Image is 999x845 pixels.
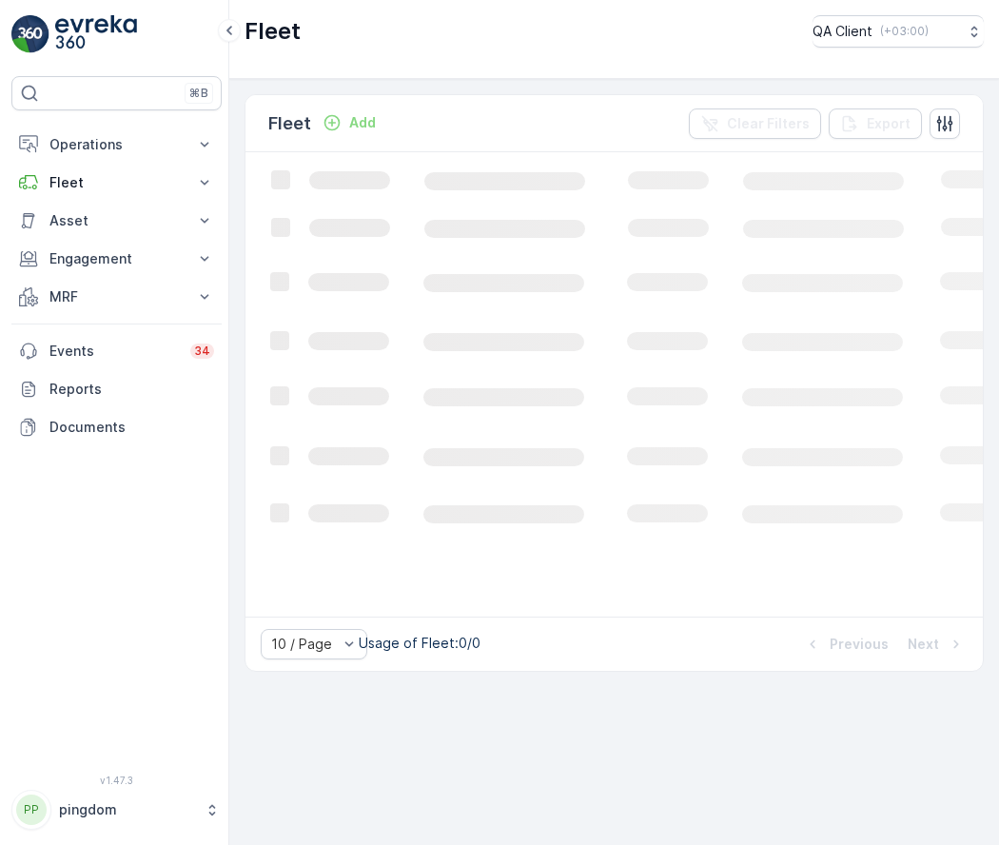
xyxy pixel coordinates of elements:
[11,332,222,370] a: Events34
[880,24,929,39] p: ( +03:00 )
[189,86,208,101] p: ⌘B
[55,15,137,53] img: logo_light-DOdMpM7g.png
[11,126,222,164] button: Operations
[359,634,480,653] p: Usage of Fleet : 0/0
[11,408,222,446] a: Documents
[349,113,376,132] p: Add
[11,202,222,240] button: Asset
[11,775,222,786] span: v 1.47.3
[49,211,184,230] p: Asset
[49,418,214,437] p: Documents
[906,633,968,656] button: Next
[801,633,891,656] button: Previous
[813,22,872,41] p: QA Client
[49,287,184,306] p: MRF
[813,15,984,48] button: QA Client(+03:00)
[49,135,184,154] p: Operations
[49,173,184,192] p: Fleet
[49,380,214,399] p: Reports
[194,344,210,359] p: 34
[908,635,939,654] p: Next
[315,111,383,134] button: Add
[867,114,911,133] p: Export
[245,16,301,47] p: Fleet
[59,800,195,819] p: pingdom
[11,370,222,408] a: Reports
[11,278,222,316] button: MRF
[11,164,222,202] button: Fleet
[11,790,222,830] button: PPpingdom
[829,108,922,139] button: Export
[689,108,821,139] button: Clear Filters
[11,240,222,278] button: Engagement
[49,249,184,268] p: Engagement
[11,15,49,53] img: logo
[49,342,179,361] p: Events
[727,114,810,133] p: Clear Filters
[16,795,47,825] div: PP
[268,110,311,137] p: Fleet
[830,635,889,654] p: Previous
